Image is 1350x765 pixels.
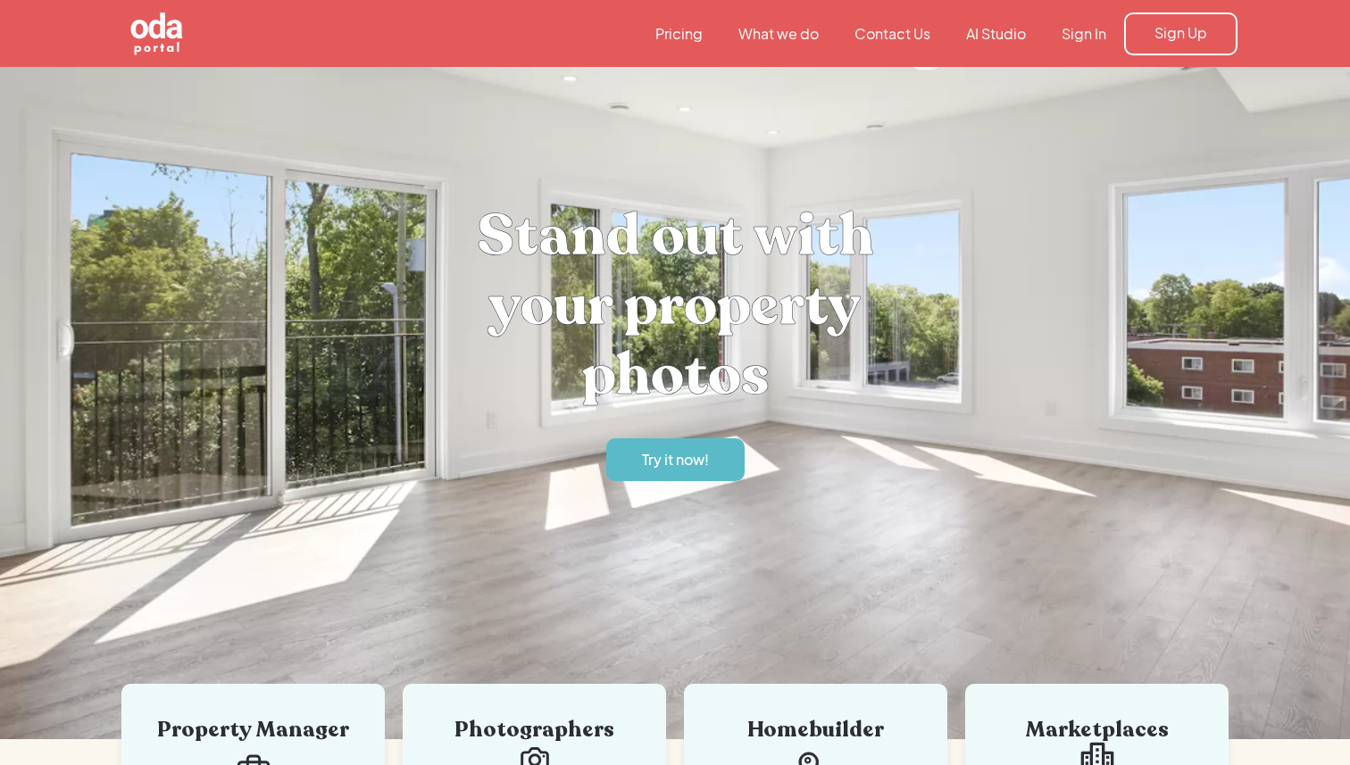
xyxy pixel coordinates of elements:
[642,450,709,470] div: Try it now!
[606,438,745,481] a: Try it now!
[837,24,948,44] a: Contact Us
[711,719,921,741] div: Homebuilder
[721,24,837,44] a: What we do
[1124,12,1237,55] a: Sign Up
[112,11,282,57] a: home
[1044,24,1124,44] a: Sign In
[948,24,1044,44] a: AI Studio
[148,719,358,741] div: Property Manager
[429,719,639,741] div: Photographers
[407,201,943,410] h1: Stand out with your property photos
[992,719,1202,741] div: Marketplaces
[637,24,721,44] a: Pricing
[1154,23,1207,43] div: Sign Up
